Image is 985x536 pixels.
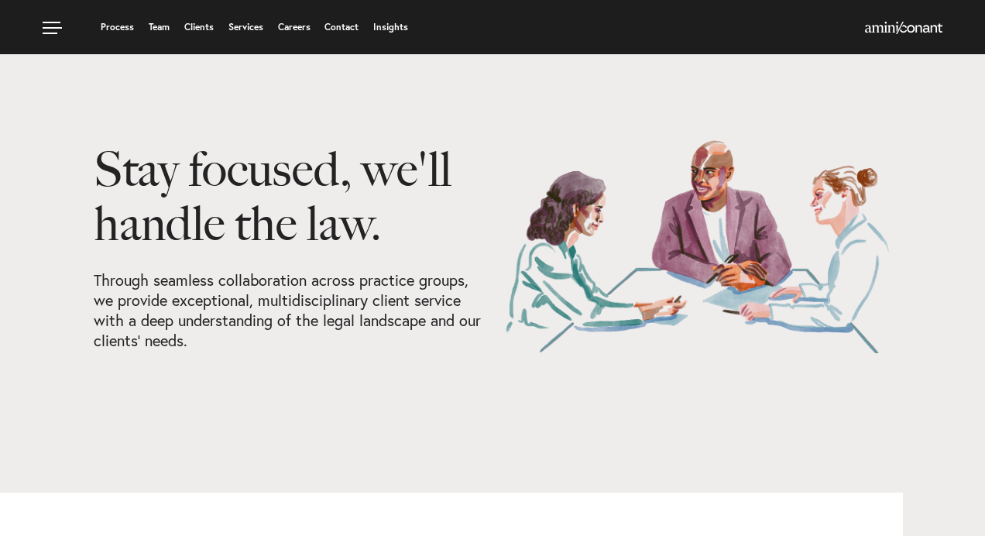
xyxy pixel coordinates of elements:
[94,143,481,270] h1: Stay focused, we'll handle the law.
[865,22,942,35] a: Home
[324,22,359,32] a: Contact
[278,22,311,32] a: Careers
[504,139,891,353] img: Our Services
[228,22,263,32] a: Services
[94,270,481,351] p: Through seamless collaboration across practice groups, we provide exceptional, multidisciplinary ...
[149,22,170,32] a: Team
[101,22,134,32] a: Process
[373,22,408,32] a: Insights
[865,22,942,34] img: Amini & Conant
[184,22,214,32] a: Clients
